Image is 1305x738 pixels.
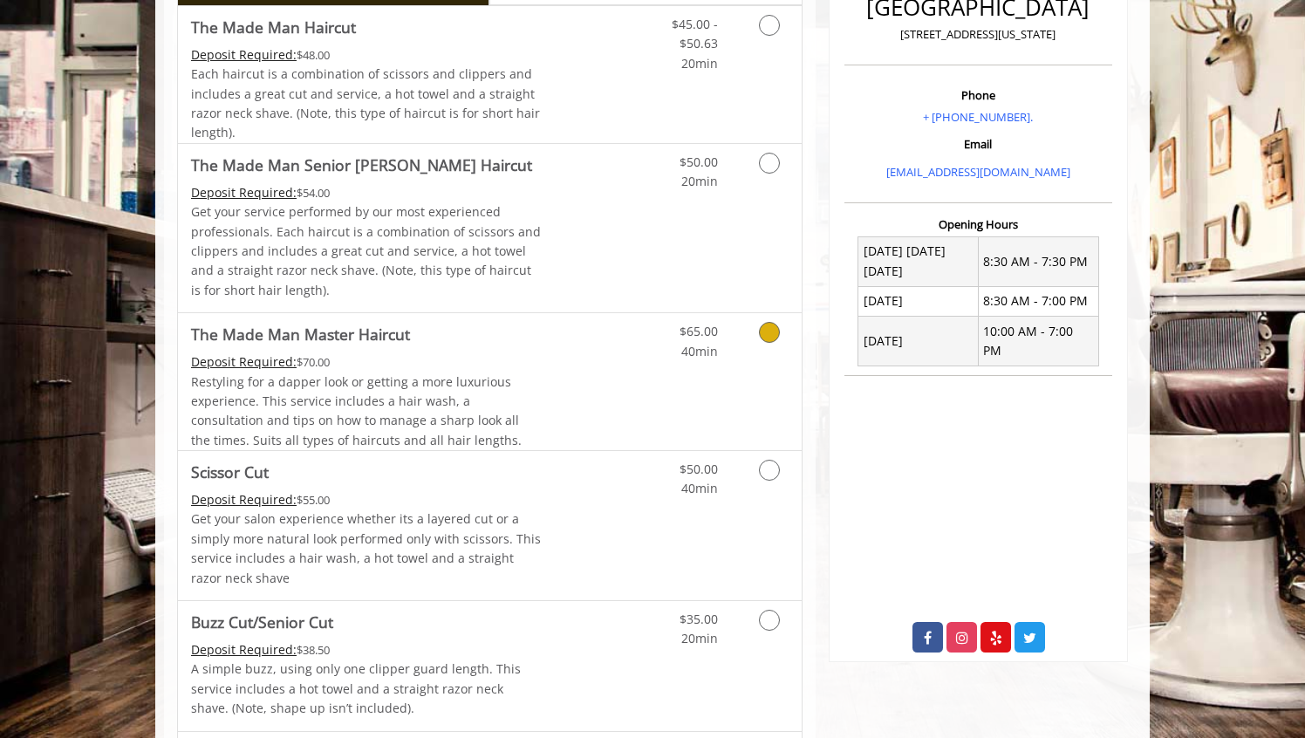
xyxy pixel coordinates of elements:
b: The Made Man Haircut [191,15,356,39]
span: $45.00 - $50.63 [672,16,718,51]
span: This service needs some Advance to be paid before we block your appointment [191,491,297,508]
p: [STREET_ADDRESS][US_STATE] [849,25,1108,44]
div: $55.00 [191,490,542,509]
div: $70.00 [191,352,542,372]
span: $35.00 [680,611,718,627]
td: [DATE] [DATE] [DATE] [858,236,979,286]
td: [DATE] [858,317,979,366]
p: Get your salon experience whether its a layered cut or a simply more natural look performed only ... [191,509,542,588]
b: Scissor Cut [191,460,269,484]
span: 20min [681,173,718,189]
a: + [PHONE_NUMBER]. [923,109,1033,125]
span: This service needs some Advance to be paid before we block your appointment [191,641,297,658]
span: $50.00 [680,154,718,170]
div: $48.00 [191,45,542,65]
td: [DATE] [858,286,979,316]
b: Buzz Cut/Senior Cut [191,610,333,634]
span: 20min [681,630,718,646]
h3: Phone [849,89,1108,101]
td: 10:00 AM - 7:00 PM [978,317,1098,366]
span: This service needs some Advance to be paid before we block your appointment [191,46,297,63]
h3: Email [849,138,1108,150]
p: A simple buzz, using only one clipper guard length. This service includes a hot towel and a strai... [191,659,542,718]
span: This service needs some Advance to be paid before we block your appointment [191,353,297,370]
p: Get your service performed by our most experienced professionals. Each haircut is a combination o... [191,202,542,300]
div: $54.00 [191,183,542,202]
span: 20min [681,55,718,72]
h3: Opening Hours [844,218,1112,230]
span: Restyling for a dapper look or getting a more luxurious experience. This service includes a hair ... [191,373,522,448]
b: The Made Man Senior [PERSON_NAME] Haircut [191,153,532,177]
a: [EMAIL_ADDRESS][DOMAIN_NAME] [886,164,1070,180]
td: 8:30 AM - 7:30 PM [978,236,1098,286]
b: The Made Man Master Haircut [191,322,410,346]
span: This service needs some Advance to be paid before we block your appointment [191,184,297,201]
span: $65.00 [680,323,718,339]
span: 40min [681,343,718,359]
span: 40min [681,480,718,496]
div: $38.50 [191,640,542,659]
span: Each haircut is a combination of scissors and clippers and includes a great cut and service, a ho... [191,65,540,140]
td: 8:30 AM - 7:00 PM [978,286,1098,316]
span: $50.00 [680,461,718,477]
